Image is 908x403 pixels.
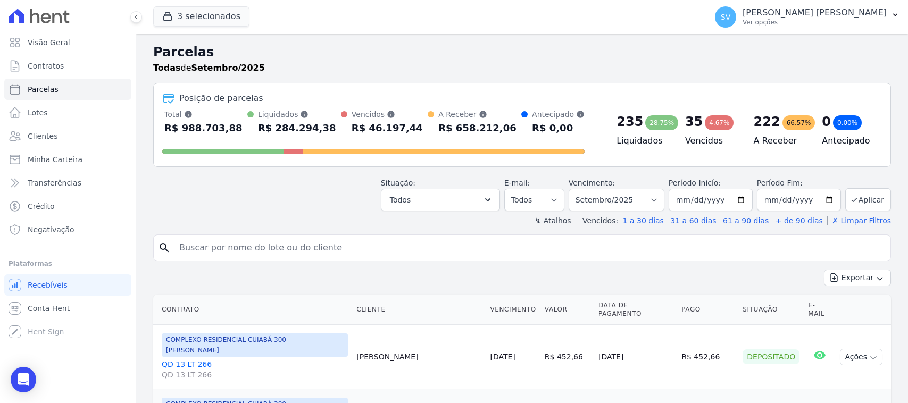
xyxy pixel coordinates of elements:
h4: Liquidados [617,135,668,147]
label: ↯ Atalhos [535,216,571,225]
h4: A Receber [754,135,805,147]
div: 66,57% [782,115,815,130]
span: Parcelas [28,84,59,95]
div: 0 [822,113,831,130]
span: Crédito [28,201,55,212]
span: QD 13 LT 266 [162,370,348,380]
th: Valor [540,295,594,325]
div: Depositado [743,349,799,364]
th: Pago [677,295,738,325]
a: QD 13 LT 266QD 13 LT 266 [162,359,348,380]
label: Período Fim: [757,178,841,189]
strong: Setembro/2025 [191,63,265,73]
th: E-mail [804,295,836,325]
div: Plataformas [9,257,127,270]
a: Parcelas [4,79,131,100]
a: Transferências [4,172,131,194]
span: Transferências [28,178,81,188]
a: + de 90 dias [776,216,823,225]
h4: Vencidos [685,135,737,147]
span: Minha Carteira [28,154,82,165]
td: R$ 452,66 [677,325,738,389]
div: R$ 988.703,88 [164,120,243,137]
div: Vencidos [352,109,423,120]
label: E-mail: [504,179,530,187]
label: Período Inicío: [669,179,721,187]
input: Buscar por nome do lote ou do cliente [173,237,886,258]
div: 28,75% [645,115,678,130]
button: SV [PERSON_NAME] [PERSON_NAME] Ver opções [706,2,908,32]
span: Clientes [28,131,57,141]
span: Negativação [28,224,74,235]
label: Situação: [381,179,415,187]
a: Clientes [4,125,131,147]
th: Situação [738,295,804,325]
td: [DATE] [594,325,677,389]
div: 35 [685,113,703,130]
div: Posição de parcelas [179,92,263,105]
a: Minha Carteira [4,149,131,170]
h2: Parcelas [153,43,891,62]
div: 235 [617,113,643,130]
h4: Antecipado [822,135,873,147]
span: Contratos [28,61,64,71]
th: Contrato [153,295,352,325]
a: 1 a 30 dias [623,216,664,225]
span: SV [721,13,730,21]
div: Total [164,109,243,120]
p: Ver opções [743,18,887,27]
div: 222 [754,113,780,130]
div: R$ 284.294,38 [258,120,336,137]
button: Todos [381,189,500,211]
span: Conta Hent [28,303,70,314]
span: Visão Geral [28,37,70,48]
label: Vencidos: [578,216,618,225]
th: Cliente [352,295,486,325]
div: A Receber [438,109,517,120]
div: R$ 46.197,44 [352,120,423,137]
a: 61 a 90 dias [723,216,769,225]
td: [PERSON_NAME] [352,325,486,389]
th: Vencimento [486,295,540,325]
div: Liquidados [258,109,336,120]
button: Aplicar [845,188,891,211]
span: Todos [390,194,411,206]
a: Lotes [4,102,131,123]
button: 3 selecionados [153,6,249,27]
span: Lotes [28,107,48,118]
p: [PERSON_NAME] [PERSON_NAME] [743,7,887,18]
a: ✗ Limpar Filtros [827,216,891,225]
p: de [153,62,265,74]
div: R$ 658.212,06 [438,120,517,137]
button: Ações [840,349,882,365]
a: Conta Hent [4,298,131,319]
a: Contratos [4,55,131,77]
div: 0,00% [833,115,862,130]
i: search [158,241,171,254]
a: Crédito [4,196,131,217]
td: R$ 452,66 [540,325,594,389]
span: Recebíveis [28,280,68,290]
div: R$ 0,00 [532,120,585,137]
a: Negativação [4,219,131,240]
a: Recebíveis [4,274,131,296]
strong: Todas [153,63,181,73]
button: Exportar [824,270,891,286]
a: 31 a 60 dias [670,216,716,225]
label: Vencimento: [569,179,615,187]
div: 4,67% [705,115,734,130]
div: Open Intercom Messenger [11,367,36,392]
a: [DATE] [490,352,515,361]
div: Antecipado [532,109,585,120]
span: COMPLEXO RESIDENCIAL CUIABÁ 300 - [PERSON_NAME] [162,333,348,357]
a: Visão Geral [4,32,131,53]
th: Data de Pagamento [594,295,677,325]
